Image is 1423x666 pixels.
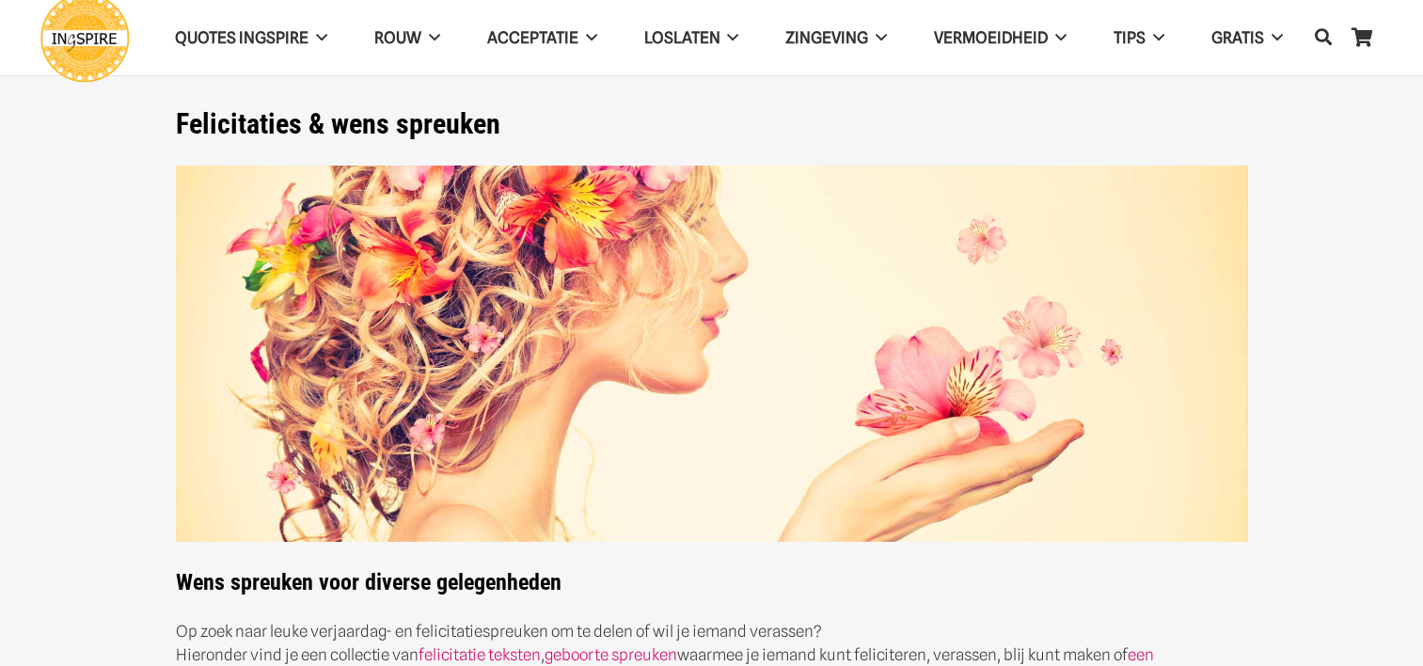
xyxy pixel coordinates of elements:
[421,14,440,61] span: ROUW Menu
[487,28,578,47] span: Acceptatie
[1264,14,1283,61] span: GRATIS Menu
[1304,15,1342,60] a: Zoeken
[934,28,1048,47] span: VERMOEIDHEID
[1211,28,1264,47] span: GRATIS
[1146,14,1164,61] span: TIPS Menu
[175,28,308,47] span: QUOTES INGSPIRE
[910,14,1090,62] a: VERMOEIDHEIDVERMOEIDHEID Menu
[419,645,541,664] a: felicitatie teksten
[176,107,1248,141] h1: Felicitaties & wens spreuken
[308,14,327,61] span: QUOTES INGSPIRE Menu
[785,28,868,47] span: Zingeving
[1114,28,1146,47] span: TIPS
[464,14,621,62] a: AcceptatieAcceptatie Menu
[644,28,720,47] span: Loslaten
[762,14,910,62] a: ZingevingZingeving Menu
[578,14,597,61] span: Acceptatie Menu
[176,569,561,595] strong: Wens spreuken voor diverse gelegenheden
[176,166,1248,543] img: Felicitatie en wens spreuken vriendschap, geluk en over het leven quotes van Ingspire.nl
[1090,14,1188,62] a: TIPSTIPS Menu
[1188,14,1306,62] a: GRATISGRATIS Menu
[151,14,351,62] a: QUOTES INGSPIREQUOTES INGSPIRE Menu
[545,645,677,664] a: geboorte spreuken
[720,14,739,61] span: Loslaten Menu
[621,14,763,62] a: LoslatenLoslaten Menu
[374,28,421,47] span: ROUW
[351,14,464,62] a: ROUWROUW Menu
[1048,14,1067,61] span: VERMOEIDHEID Menu
[868,14,887,61] span: Zingeving Menu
